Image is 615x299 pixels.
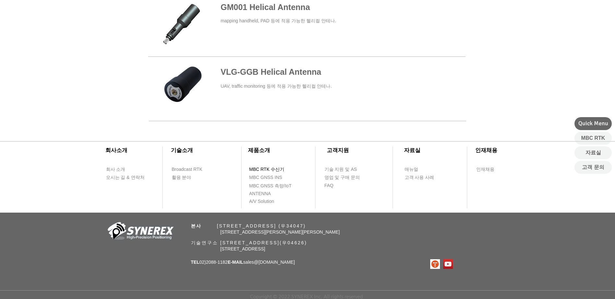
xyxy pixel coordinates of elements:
[574,117,612,130] div: Quick Menu
[581,135,605,142] span: MBC RTK
[249,197,286,205] a: A/V Solution
[249,165,298,173] a: MBC RTK 수신기
[430,259,453,269] ul: SNS 모음
[248,147,270,153] span: ​제품소개
[220,229,340,235] span: [STREET_ADDRESS][PERSON_NAME][PERSON_NAME]
[476,165,507,173] a: 인재채용
[172,166,203,173] span: Broadcast RTK
[574,161,612,174] a: 고객 문의
[324,173,361,182] a: 영업 및 구매 문의
[404,173,442,182] a: 고객 사용 사례
[405,174,434,181] span: 고객 사용 사례
[249,173,290,182] a: MBC GNSS INS
[443,259,453,269] img: 유튜브 사회 아이콘
[430,259,440,269] img: 티스토리로고
[105,147,127,153] span: ​회사소개
[220,246,265,251] span: [STREET_ADDRESS]
[106,166,125,173] span: 회사 소개
[228,260,243,265] span: E-MAIL
[585,149,601,156] span: 자료실
[325,183,334,189] span: FAQ
[249,166,285,173] span: MBC RTK 수신기
[250,293,363,299] span: Copyright © 2022 SYNEREX Inc. All rights reserved
[191,260,295,265] span: 02)2088-1182 sales
[404,147,420,153] span: ​자료실
[172,174,191,181] span: 활용 분야
[171,147,193,153] span: ​기술소개
[325,166,357,173] span: 기술 지원 및 AS
[574,146,612,159] a: 자료실
[249,183,292,189] span: MBC GNSS 측량/IoT
[249,190,286,198] a: ANTENNA
[191,223,202,228] span: 본사
[249,174,282,181] span: MBC GNSS INS
[325,174,360,181] span: 영업 및 구매 문의
[104,221,175,242] img: 회사_로고-removebg-preview.png
[475,147,497,153] span: ​인재채용
[540,271,615,299] iframe: Wix Chat
[171,165,209,173] a: Broadcast RTK
[324,165,373,173] a: 기술 지원 및 AS
[191,240,307,245] span: 기술연구소 [STREET_ADDRESS](우04626)
[171,173,209,182] a: 활용 분야
[106,173,149,182] a: 오시는 길 & 연락처
[106,165,143,173] a: 회사 소개
[405,166,418,173] span: 매뉴얼
[578,119,608,127] span: Quick Menu
[249,198,274,205] span: A/V Solution
[106,174,145,181] span: 오시는 길 & 연락처
[324,182,361,190] a: FAQ
[249,182,306,190] a: MBC GNSS 측량/IoT
[327,147,349,153] span: ​고객지원
[249,191,271,197] span: ANTENNA
[404,165,442,173] a: 매뉴얼
[476,166,494,173] span: 인재채용
[254,260,295,265] a: @[DOMAIN_NAME]
[191,223,306,228] span: ​ [STREET_ADDRESS] (우34047)
[191,260,199,265] span: TEL
[574,132,612,145] a: MBC RTK
[582,164,604,171] span: 고객 문의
